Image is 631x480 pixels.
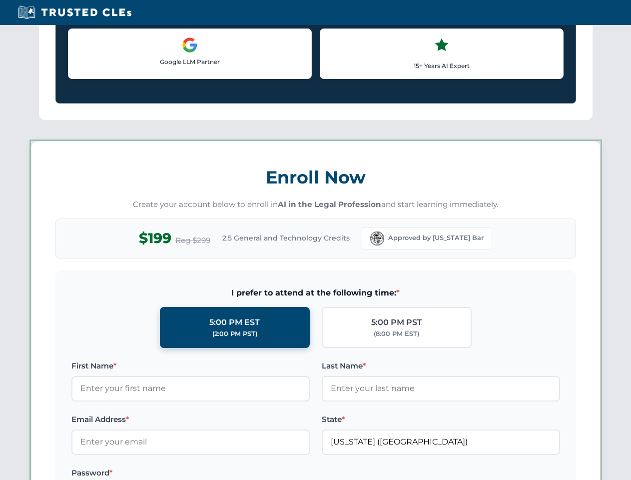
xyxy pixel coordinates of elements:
img: Google [182,37,198,53]
input: Enter your email [71,429,310,454]
input: Enter your first name [71,376,310,401]
p: Google LLM Partner [76,57,303,66]
span: $199 [139,227,171,249]
div: (8:00 PM EST) [374,329,419,339]
label: State [322,413,560,425]
label: Last Name [322,360,560,372]
h3: Enroll Now [55,161,576,193]
label: Password [71,467,310,479]
span: Approved by [US_STATE] Bar [388,233,484,243]
div: 5:00 PM PST [371,316,422,329]
span: Reg $299 [175,234,210,246]
span: 2.5 General and Technology Credits [222,232,350,243]
label: First Name [71,360,310,372]
img: Trusted CLEs [15,5,134,20]
div: 5:00 PM EST [209,316,260,329]
input: Florida (FL) [322,429,560,454]
strong: AI in the Legal Profession [278,199,381,209]
span: I prefer to attend at the following time: [71,286,560,299]
p: 15+ Years AI Expert [328,61,555,70]
p: Create your account below to enroll in and start learning immediately. [55,199,576,210]
img: Florida Bar [370,231,384,245]
label: Email Address [71,413,310,425]
div: (2:00 PM PST) [212,329,257,339]
input: Enter your last name [322,376,560,401]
